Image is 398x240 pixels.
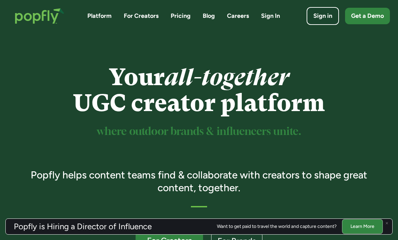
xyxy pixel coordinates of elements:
a: Platform [87,12,112,20]
div: Get a Demo [351,12,384,20]
h1: Your UGC creator platform [21,64,377,116]
div: Want to get paid to travel the world and capture content? [217,224,337,229]
a: Sign in [307,7,339,25]
a: Get a Demo [345,8,390,24]
sup: where outdoor brands & influencers unite. [97,127,301,137]
h3: Popfly is Hiring a Director of Influence [14,222,152,231]
h3: Popfly helps content teams find & collaborate with creators to shape great content, together. [21,169,377,194]
a: Pricing [171,12,191,20]
a: Careers [227,12,249,20]
a: home [8,1,71,31]
a: For Creators [124,12,159,20]
div: Sign in [313,12,332,20]
a: Learn More [342,219,383,234]
em: all-together [165,64,289,91]
a: Sign In [261,12,280,20]
a: Blog [203,12,215,20]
